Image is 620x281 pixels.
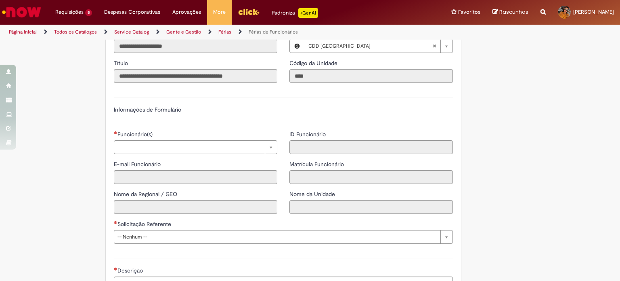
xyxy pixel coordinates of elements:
[114,29,149,35] a: Service Catalog
[54,29,97,35] a: Todos os Catálogos
[114,59,130,67] label: Somente leitura - Título
[117,220,173,228] span: Solicitação Referente
[114,267,117,270] span: Necessários
[114,39,277,53] input: Email
[218,29,231,35] a: Férias
[289,59,339,67] label: Somente leitura - Código da Unidade
[289,140,453,154] input: ID Funcionário
[458,8,480,16] span: Favoritos
[289,200,453,214] input: Nome da Unidade
[114,200,277,214] input: Nome da Regional / GEO
[114,106,181,113] label: Informações de Formulário
[238,6,260,18] img: click_logo_yellow_360x200.png
[249,29,298,35] a: Férias de Funcionários
[114,69,277,83] input: Título
[492,8,528,16] a: Rascunhos
[114,161,162,168] span: Somente leitura - E-mail Funcionário
[6,25,407,40] ul: Trilhas de página
[172,8,201,16] span: Aprovações
[308,40,432,53] span: CDD [GEOGRAPHIC_DATA]
[289,161,346,168] span: Somente leitura - Matrícula Funcionário
[114,170,277,184] input: E-mail Funcionário
[117,230,436,243] span: -- Nenhum --
[114,190,179,198] span: Somente leitura - Nome da Regional / GEO
[104,8,160,16] span: Despesas Corporativas
[117,267,145,274] span: Descrição
[499,8,528,16] span: Rascunhos
[9,29,37,35] a: Página inicial
[114,131,117,134] span: Necessários
[289,69,453,83] input: Código da Unidade
[114,140,277,154] a: Limpar campo Funcionário(s)
[85,9,92,16] span: 5
[298,8,318,18] p: +GenAi
[289,131,327,138] span: Somente leitura - ID Funcionário
[55,8,84,16] span: Requisições
[289,170,453,184] input: Matrícula Funcionário
[117,131,154,138] span: Necessários - Funcionário(s)
[272,8,318,18] div: Padroniza
[304,40,452,53] a: CDD [GEOGRAPHIC_DATA]Limpar campo Local
[114,221,117,224] span: Necessários
[573,8,614,15] span: [PERSON_NAME]
[289,190,337,198] span: Somente leitura - Nome da Unidade
[290,40,304,53] button: Local, Visualizar este registro CDD Fortaleza
[428,40,440,53] abbr: Limpar campo Local
[166,29,201,35] a: Gente e Gestão
[213,8,226,16] span: More
[1,4,42,20] img: ServiceNow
